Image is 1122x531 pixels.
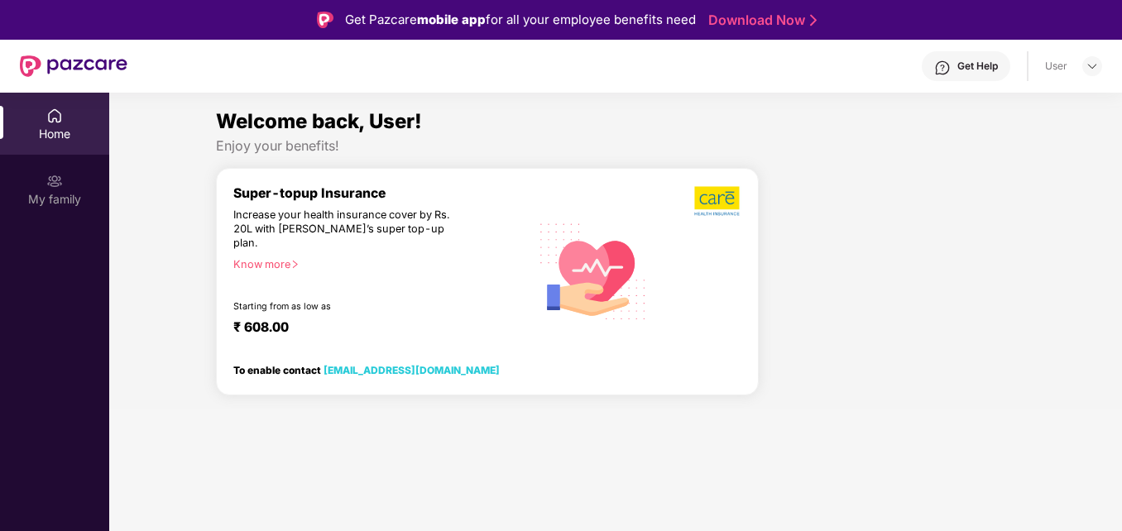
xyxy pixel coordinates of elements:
img: svg+xml;base64,PHN2ZyB4bWxucz0iaHR0cDovL3d3dy53My5vcmcvMjAwMC9zdmciIHhtbG5zOnhsaW5rPSJodHRwOi8vd3... [530,206,656,335]
div: Know more [233,258,520,270]
a: [EMAIL_ADDRESS][DOMAIN_NAME] [324,364,500,376]
div: Super-topup Insurance [233,185,530,201]
img: svg+xml;base64,PHN2ZyB3aWR0aD0iMjAiIGhlaWdodD0iMjAiIHZpZXdCb3g9IjAgMCAyMCAyMCIgZmlsbD0ibm9uZSIgeG... [46,173,63,189]
strong: mobile app [417,12,486,27]
span: Welcome back, User! [216,109,422,133]
img: svg+xml;base64,PHN2ZyBpZD0iSGVscC0zMngzMiIgeG1sbnM9Imh0dHA6Ly93d3cudzMub3JnLzIwMDAvc3ZnIiB3aWR0aD... [934,60,951,76]
div: To enable contact [233,364,500,376]
img: New Pazcare Logo [20,55,127,77]
div: Increase your health insurance cover by Rs. 20L with [PERSON_NAME]’s super top-up plan. [233,208,458,251]
a: Download Now [708,12,812,29]
img: b5dec4f62d2307b9de63beb79f102df3.png [694,185,741,217]
div: Starting from as low as [233,301,459,313]
div: Get Pazcare for all your employee benefits need [345,10,696,30]
img: Stroke [810,12,817,29]
div: ₹ 608.00 [233,319,513,339]
div: Get Help [957,60,998,73]
div: Enjoy your benefits! [216,137,1015,155]
span: right [290,260,300,269]
img: svg+xml;base64,PHN2ZyBpZD0iSG9tZSIgeG1sbnM9Imh0dHA6Ly93d3cudzMub3JnLzIwMDAvc3ZnIiB3aWR0aD0iMjAiIG... [46,108,63,124]
img: svg+xml;base64,PHN2ZyBpZD0iRHJvcGRvd24tMzJ4MzIiIHhtbG5zPSJodHRwOi8vd3d3LnczLm9yZy8yMDAwL3N2ZyIgd2... [1086,60,1099,73]
img: Logo [317,12,333,28]
div: User [1045,60,1067,73]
